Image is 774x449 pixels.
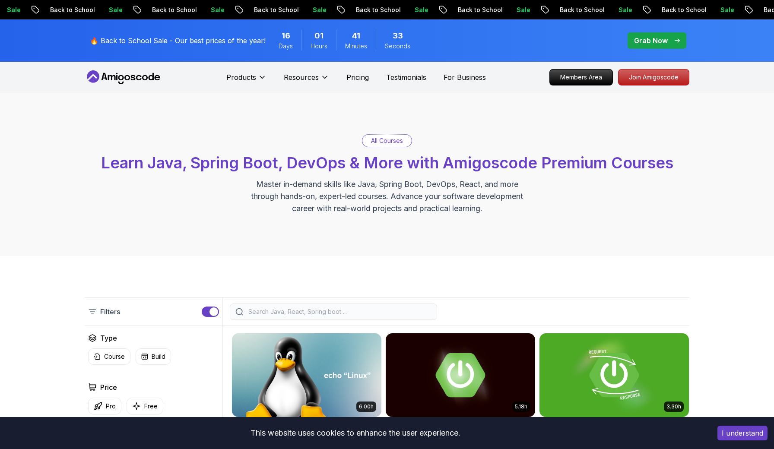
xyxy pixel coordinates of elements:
button: Products [226,72,266,89]
a: For Business [444,72,486,82]
h2: Type [100,333,117,343]
p: Sale [102,6,130,14]
div: This website uses cookies to enhance the user experience. [6,424,704,443]
p: Join Amigoscode [619,70,689,85]
p: Members Area [550,70,612,85]
button: Pro [88,398,121,414]
p: Sale [408,6,435,14]
p: Pro [106,402,116,411]
p: Build [152,352,165,361]
input: Search Java, React, Spring boot ... [247,307,431,316]
p: All Courses [371,136,403,145]
h2: Price [100,382,117,392]
p: Sale [204,6,232,14]
p: Back to School [451,6,510,14]
a: Pricing [346,72,369,82]
p: Master in-demand skills like Java, Spring Boot, DevOps, React, and more through hands-on, expert-... [242,178,532,215]
span: Learn Java, Spring Boot, DevOps & More with Amigoscode Premium Courses [101,153,673,172]
p: Sale [612,6,639,14]
button: Accept cookies [717,426,768,440]
p: Back to School [43,6,102,14]
p: 6.00h [359,403,374,410]
p: 5.18h [515,403,527,410]
p: Filters [100,307,120,317]
button: Build [136,348,171,365]
button: Resources [284,72,329,89]
p: Sale [306,6,333,14]
p: 🔥 Back to School Sale - Our best prices of the year! [90,35,266,46]
span: Seconds [385,42,410,51]
p: Resources [284,72,319,82]
p: Back to School [247,6,306,14]
span: Minutes [345,42,367,51]
p: Back to School [553,6,612,14]
p: Free [144,402,158,411]
span: 41 Minutes [352,30,360,42]
p: Sale [510,6,537,14]
p: Back to School [145,6,204,14]
p: Products [226,72,256,82]
span: Days [279,42,293,51]
p: Back to School [349,6,408,14]
a: Testimonials [386,72,426,82]
p: Course [104,352,125,361]
button: Course [88,348,130,365]
span: 1 Hours [314,30,324,42]
span: 16 Days [282,30,290,42]
a: Join Amigoscode [618,69,689,85]
a: Members Area [549,69,613,85]
p: Grab Now [634,35,668,46]
button: Free [127,398,163,414]
img: Advanced Spring Boot card [386,333,535,417]
span: Hours [311,42,327,51]
p: 3.30h [666,403,681,410]
p: Back to School [655,6,714,14]
img: Building APIs with Spring Boot card [539,333,689,417]
img: Linux Fundamentals card [232,333,381,417]
span: 33 Seconds [393,30,403,42]
p: Sale [714,6,741,14]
